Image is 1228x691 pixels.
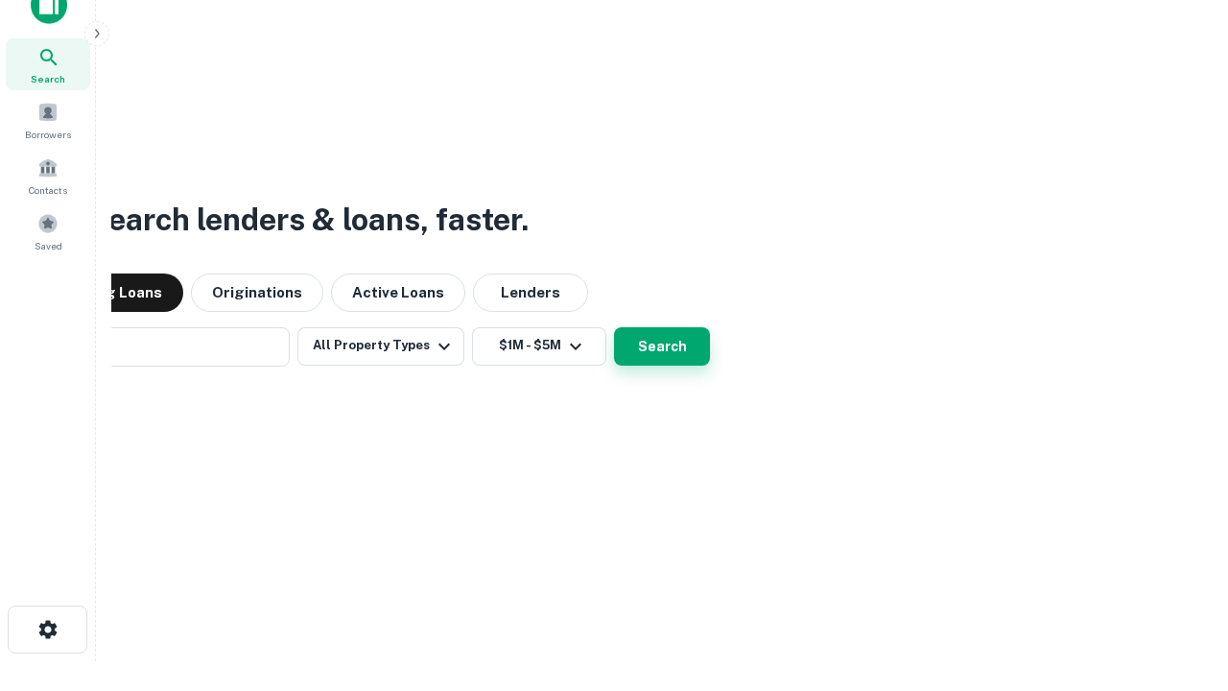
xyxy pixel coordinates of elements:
[6,94,90,146] a: Borrowers
[614,327,710,366] button: Search
[473,274,588,312] button: Lenders
[6,205,90,257] a: Saved
[472,327,606,366] button: $1M - $5M
[31,71,65,86] span: Search
[1132,537,1228,630] iframe: Chat Widget
[35,238,62,253] span: Saved
[331,274,465,312] button: Active Loans
[191,274,323,312] button: Originations
[25,127,71,142] span: Borrowers
[6,38,90,90] a: Search
[29,182,67,198] span: Contacts
[6,150,90,202] a: Contacts
[87,197,529,243] h3: Search lenders & loans, faster.
[297,327,464,366] button: All Property Types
